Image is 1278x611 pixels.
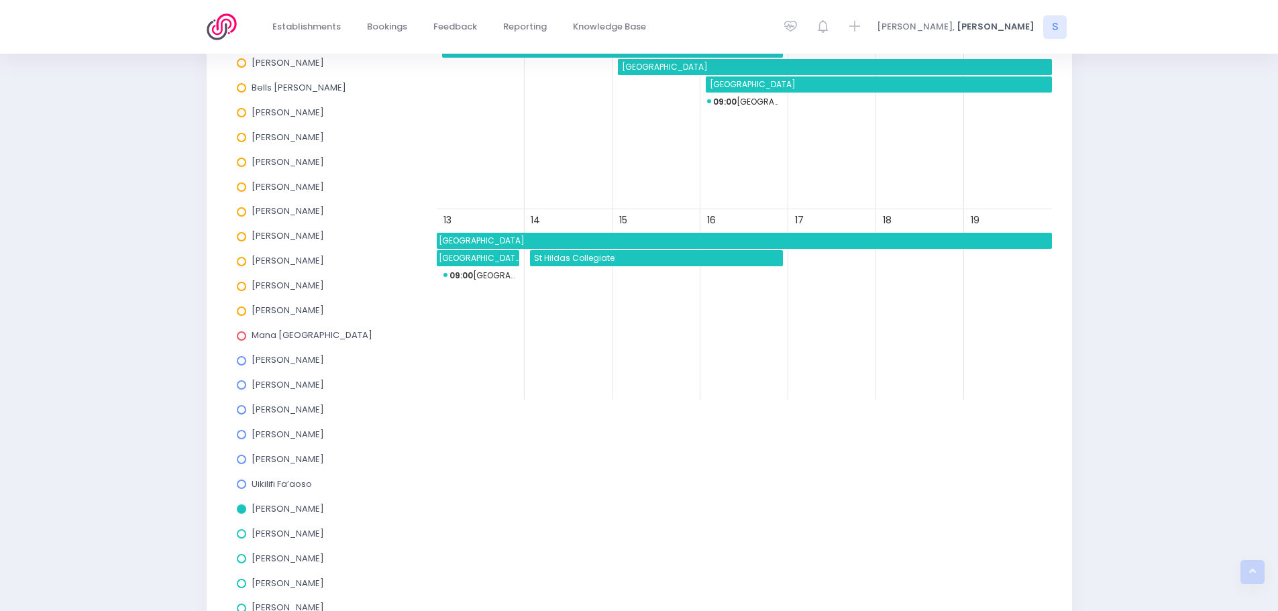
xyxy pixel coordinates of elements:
[262,14,352,40] a: Establishments
[252,304,324,317] span: [PERSON_NAME]
[252,527,324,540] span: [PERSON_NAME]
[957,20,1034,34] span: [PERSON_NAME]
[702,211,721,229] span: 16
[252,180,324,193] span: [PERSON_NAME]
[878,211,896,229] span: 18
[437,250,519,266] span: Andersons Bay School
[252,205,324,217] span: [PERSON_NAME]
[573,20,646,34] span: Knowledge Base
[439,211,457,229] span: 13
[252,279,324,292] span: [PERSON_NAME]
[615,211,633,229] span: 15
[252,329,372,341] span: Mana [GEOGRAPHIC_DATA]
[532,250,783,266] span: St Hildas Collegiate
[562,14,657,40] a: Knowledge Base
[252,478,312,490] span: Uikilifi Fa’aoso
[503,20,547,34] span: Reporting
[252,403,324,416] span: [PERSON_NAME]
[252,229,324,242] span: [PERSON_NAME]
[356,14,419,40] a: Bookings
[272,20,341,34] span: Establishments
[252,577,324,590] span: [PERSON_NAME]
[492,14,558,40] a: Reporting
[252,353,324,366] span: [PERSON_NAME]
[367,20,407,34] span: Bookings
[620,59,1052,75] span: Macandrew Bay School
[252,56,324,69] span: [PERSON_NAME]
[207,13,245,40] img: Logo
[1043,15,1067,39] span: S
[252,254,324,267] span: [PERSON_NAME]
[252,552,324,565] span: [PERSON_NAME]
[252,81,346,94] span: Bells [PERSON_NAME]
[252,131,324,144] span: [PERSON_NAME]
[449,270,473,281] strong: 09:00
[443,268,518,284] span: North East Valley Normal School
[252,378,324,391] span: [PERSON_NAME]
[252,453,324,465] span: [PERSON_NAME]
[713,96,737,107] strong: 09:00
[433,20,477,34] span: Feedback
[252,106,324,119] span: [PERSON_NAME]
[252,428,324,441] span: [PERSON_NAME]
[707,94,782,110] span: Andersons Bay School
[790,211,808,229] span: 17
[252,502,324,515] span: [PERSON_NAME]
[966,211,984,229] span: 19
[437,233,1052,249] span: Macandrew Bay School
[527,211,545,229] span: 14
[252,156,324,168] span: [PERSON_NAME]
[708,76,1052,93] span: Andersons Bay School
[877,20,955,34] span: [PERSON_NAME],
[423,14,488,40] a: Feedback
